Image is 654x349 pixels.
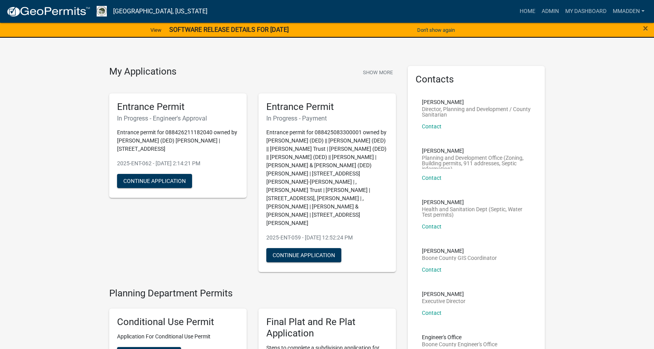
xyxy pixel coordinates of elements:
[266,248,341,262] button: Continue Application
[414,24,458,37] button: Don't show again
[643,23,648,34] span: ×
[117,115,239,122] h6: In Progress - Engineer's Approval
[266,316,388,339] h5: Final Plat and Re Plat Application
[422,155,531,169] p: Planning and Development Office (Zoning, Building permits, 911 addresses, Septic information)
[117,316,239,328] h5: Conditional Use Permit
[360,66,396,79] button: Show More
[97,6,107,16] img: Boone County, Iowa
[109,66,176,78] h4: My Applications
[117,128,239,153] p: Entrance permit for 088426211182040 owned by [PERSON_NAME] (DED) [PERSON_NAME] | [STREET_ADDRESS]
[422,206,531,217] p: Health and Sanitation Dept (Septic, Water Test permits)
[422,310,441,316] a: Contact
[422,298,465,304] p: Executive Director
[266,128,388,227] p: Entrance permit for 088425083300001 owned by [PERSON_NAME] (DED) || [PERSON_NAME] (DED) || [PERSO...
[517,4,539,19] a: Home
[169,26,289,33] strong: SOFTWARE RELEASE DETAILS FOR [DATE]
[147,24,165,37] a: View
[422,148,531,153] p: [PERSON_NAME]
[422,255,497,261] p: Boone County GIS Coordinator
[422,223,441,230] a: Contact
[422,334,497,340] p: Engineer's Office
[422,248,497,254] p: [PERSON_NAME]
[539,4,562,19] a: Admin
[109,288,396,299] h4: Planning Department Permits
[422,342,497,347] p: Boone County Engineer's Office
[422,106,531,117] p: Director, Planning and Development / County Sanitarian
[113,5,207,18] a: [GEOGRAPHIC_DATA], [US_STATE]
[422,175,441,181] a: Contact
[117,159,239,168] p: 2025-ENT-062 - [DATE] 2:14:21 PM
[643,24,648,33] button: Close
[562,4,610,19] a: My Dashboard
[416,74,537,85] h5: Contacts
[422,123,441,130] a: Contact
[422,291,465,297] p: [PERSON_NAME]
[422,199,531,205] p: [PERSON_NAME]
[266,115,388,122] h6: In Progress - Payment
[422,99,531,105] p: [PERSON_NAME]
[266,101,388,113] h5: Entrance Permit
[266,234,388,242] p: 2025-ENT-059 - [DATE] 12:52:24 PM
[117,333,239,341] p: Application For Conditional Use Permit
[117,174,192,188] button: Continue Application
[117,101,239,113] h5: Entrance Permit
[422,267,441,273] a: Contact
[610,4,648,19] a: mmadden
